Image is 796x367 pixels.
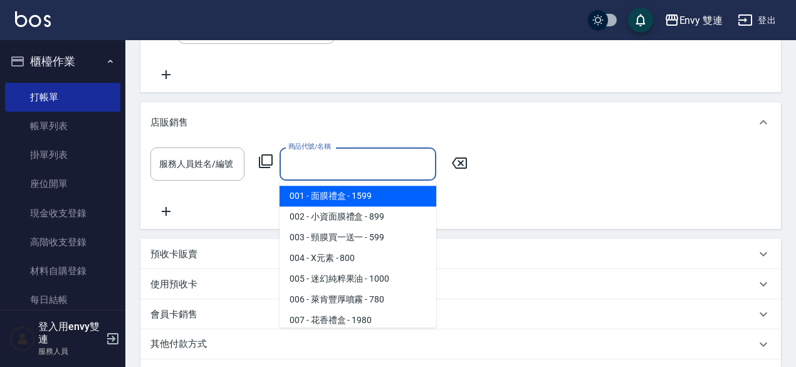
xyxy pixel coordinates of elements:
[733,9,781,32] button: 登出
[280,310,436,331] span: 007 - 花香禮盒 - 1980
[150,278,197,291] p: 使用預收卡
[5,285,120,314] a: 每日結帳
[5,83,120,112] a: 打帳單
[280,269,436,289] span: 005 - 迷幻純粹果油 - 1000
[5,141,120,169] a: 掛單列表
[5,112,120,141] a: 帳單列表
[38,321,102,346] h5: 登入用envy雙連
[140,299,781,329] div: 會員卡銷售
[140,239,781,269] div: 預收卡販賣
[280,206,436,227] span: 002 - 小資面膜禮盒 - 899
[140,269,781,299] div: 使用預收卡
[280,227,436,248] span: 003 - 頸膜買一送一 - 599
[150,248,197,261] p: 預收卡販賣
[15,11,51,27] img: Logo
[10,326,35,351] img: Person
[140,102,781,142] div: 店販銷售
[288,142,330,151] label: 商品代號/名稱
[5,228,120,257] a: 高階收支登錄
[679,13,723,28] div: Envy 雙連
[150,116,188,129] p: 店販銷售
[140,329,781,359] div: 其他付款方式
[150,338,213,351] p: 其他付款方式
[5,199,120,228] a: 現金收支登錄
[150,308,197,321] p: 會員卡銷售
[5,45,120,78] button: 櫃檯作業
[628,8,653,33] button: save
[280,289,436,310] span: 006 - 萊肯豐厚噴霧 - 780
[659,8,728,33] button: Envy 雙連
[280,248,436,269] span: 004 - X元素 - 800
[5,169,120,198] a: 座位開單
[38,346,102,357] p: 服務人員
[5,257,120,285] a: 材料自購登錄
[280,186,436,206] span: 001 - 面膜禮盒 - 1599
